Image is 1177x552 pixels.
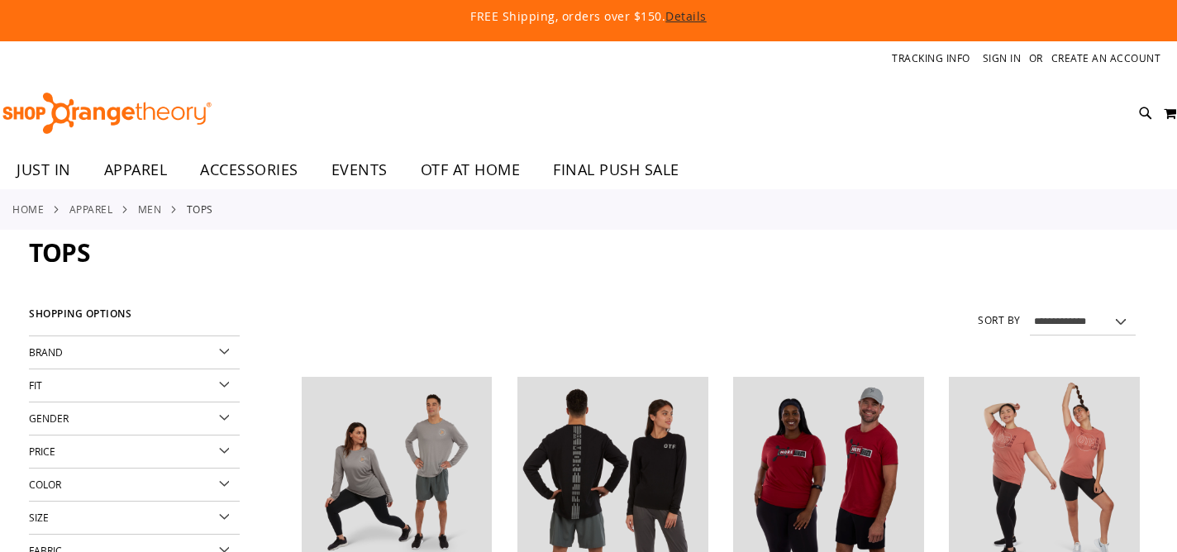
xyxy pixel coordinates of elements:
span: Color [29,478,61,491]
a: OTF AT HOME [404,151,537,189]
a: APPAREL [88,151,184,188]
span: JUST IN [17,151,71,188]
div: Size [29,502,240,535]
span: FINAL PUSH SALE [553,151,679,188]
div: Brand [29,336,240,369]
p: FREE Shipping, orders over $150. [93,8,1084,25]
a: FINAL PUSH SALE [536,151,696,189]
span: OTF AT HOME [421,151,521,188]
label: Sort By [978,313,1021,327]
a: ACCESSORIES [183,151,315,189]
strong: Shopping Options [29,301,240,336]
div: Gender [29,402,240,435]
a: Tracking Info [892,51,970,65]
span: Gender [29,412,69,425]
span: Fit [29,378,42,392]
span: Size [29,511,49,524]
a: APPAREL [69,202,113,217]
div: Fit [29,369,240,402]
a: Home [12,202,44,217]
span: Brand [29,345,63,359]
span: Price [29,445,55,458]
a: Details [665,8,707,24]
a: Sign In [983,51,1022,65]
a: Create an Account [1051,51,1161,65]
span: Tops [29,236,90,269]
span: APPAREL [104,151,168,188]
a: EVENTS [315,151,404,189]
span: EVENTS [331,151,388,188]
strong: Tops [187,202,213,217]
div: Color [29,469,240,502]
div: Price [29,435,240,469]
a: MEN [138,202,162,217]
span: ACCESSORIES [200,151,298,188]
